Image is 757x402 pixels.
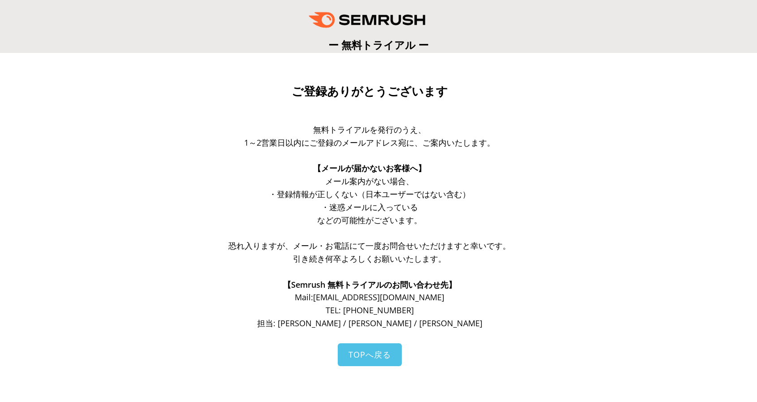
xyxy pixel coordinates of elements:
span: 【メールが届かないお客様へ】 [313,163,426,173]
span: Mail: [EMAIL_ADDRESS][DOMAIN_NAME] [295,292,444,303]
span: 【Semrush 無料トライアルのお問い合わせ先】 [283,279,456,290]
a: TOPへ戻る [338,343,402,366]
span: ー 無料トライアル ー [328,38,429,52]
span: ご登録ありがとうございます [292,85,448,98]
span: ・登録情報が正しくない（日本ユーザーではない含む） [269,189,470,199]
span: TOPへ戻る [348,349,391,360]
span: 恐れ入りますが、メール・お電話にて一度お問合せいただけますと幸いです。 [228,240,511,251]
span: などの可能性がございます。 [317,215,422,225]
span: 引き続き何卒よろしくお願いいたします。 [293,253,446,264]
span: メール案内がない場合、 [325,176,414,186]
span: TEL: [PHONE_NUMBER] [326,305,414,316]
span: 無料トライアルを発行のうえ、 [313,124,426,135]
span: 担当: [PERSON_NAME] / [PERSON_NAME] / [PERSON_NAME] [257,318,482,329]
span: ・迷惑メールに入っている [321,202,418,212]
span: 1～2営業日以内にご登録のメールアドレス宛に、ご案内いたします。 [244,137,495,148]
